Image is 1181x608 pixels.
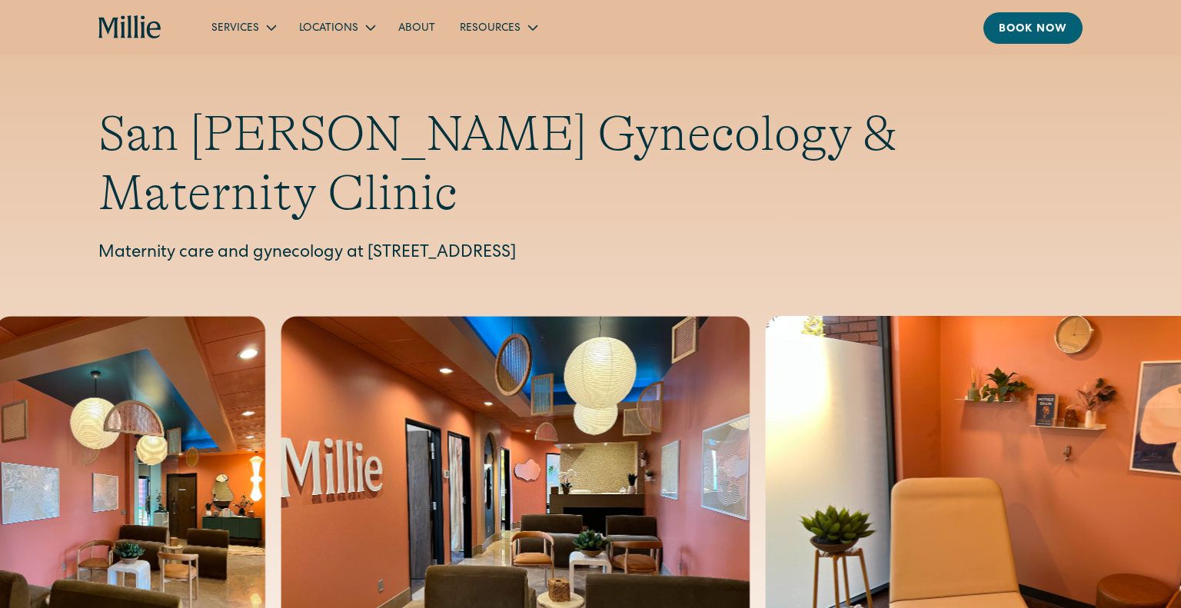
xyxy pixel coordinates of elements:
[999,22,1067,38] div: Book now
[447,15,548,40] div: Resources
[386,15,447,40] a: About
[98,241,1083,267] p: Maternity care and gynecology at [STREET_ADDRESS]
[299,21,358,37] div: Locations
[211,21,259,37] div: Services
[98,15,162,40] a: home
[199,15,287,40] div: Services
[98,105,1083,223] h1: San [PERSON_NAME] Gynecology & Maternity Clinic
[983,12,1083,44] a: Book now
[460,21,521,37] div: Resources
[287,15,386,40] div: Locations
